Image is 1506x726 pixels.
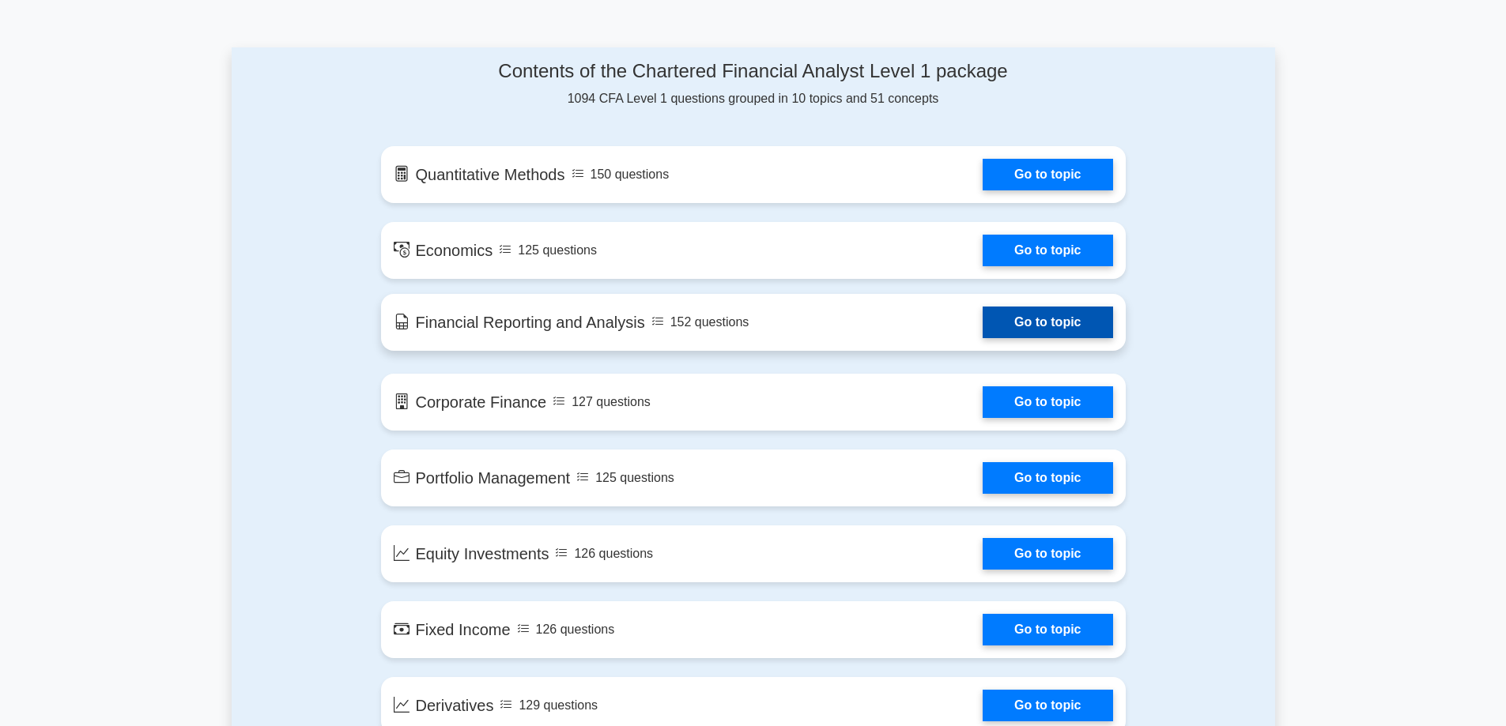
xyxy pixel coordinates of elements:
[983,307,1112,338] a: Go to topic
[983,386,1112,418] a: Go to topic
[381,60,1126,108] div: 1094 CFA Level 1 questions grouped in 10 topics and 51 concepts
[381,60,1126,83] h4: Contents of the Chartered Financial Analyst Level 1 package
[983,690,1112,721] a: Go to topic
[983,538,1112,570] a: Go to topic
[983,462,1112,494] a: Go to topic
[983,159,1112,190] a: Go to topic
[983,614,1112,645] a: Go to topic
[983,235,1112,266] a: Go to topic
